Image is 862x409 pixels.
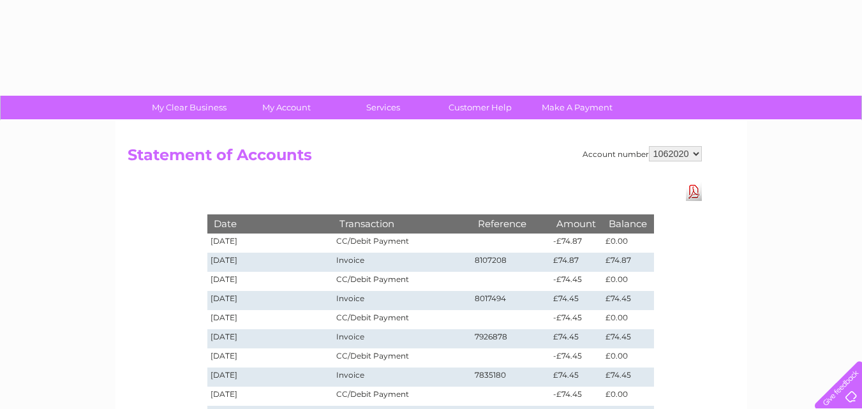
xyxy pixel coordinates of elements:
td: -£74.45 [550,387,602,406]
td: £74.87 [602,253,653,272]
td: £0.00 [602,234,653,253]
td: £74.45 [602,291,653,310]
td: [DATE] [207,291,334,310]
td: -£74.87 [550,234,602,253]
td: £74.45 [550,291,602,310]
td: £0.00 [602,310,653,329]
td: £74.87 [550,253,602,272]
td: -£74.45 [550,310,602,329]
td: CC/Debit Payment [333,310,471,329]
td: CC/Debit Payment [333,234,471,253]
td: £74.45 [550,329,602,348]
td: -£74.45 [550,272,602,291]
th: Amount [550,214,602,233]
td: Invoice [333,368,471,387]
td: Invoice [333,253,471,272]
td: CC/Debit Payment [333,272,471,291]
h2: Statement of Accounts [128,146,702,170]
td: £74.45 [602,329,653,348]
td: CC/Debit Payment [333,387,471,406]
a: Customer Help [427,96,533,119]
a: Make A Payment [524,96,630,119]
td: [DATE] [207,348,334,368]
td: 8017494 [472,291,551,310]
div: Account number [583,146,702,161]
td: CC/Debit Payment [333,348,471,368]
td: £74.45 [550,368,602,387]
td: [DATE] [207,253,334,272]
td: [DATE] [207,329,334,348]
td: [DATE] [207,310,334,329]
td: [DATE] [207,387,334,406]
a: Download Pdf [686,182,702,201]
td: £0.00 [602,272,653,291]
td: [DATE] [207,272,334,291]
td: [DATE] [207,234,334,253]
td: [DATE] [207,368,334,387]
a: My Clear Business [137,96,242,119]
td: Invoice [333,291,471,310]
td: 7926878 [472,329,551,348]
td: £0.00 [602,387,653,406]
a: My Account [234,96,339,119]
a: Services [331,96,436,119]
td: -£74.45 [550,348,602,368]
td: 7835180 [472,368,551,387]
td: £0.00 [602,348,653,368]
th: Transaction [333,214,471,233]
th: Balance [602,214,653,233]
td: 8107208 [472,253,551,272]
th: Date [207,214,334,233]
td: £74.45 [602,368,653,387]
td: Invoice [333,329,471,348]
th: Reference [472,214,551,233]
